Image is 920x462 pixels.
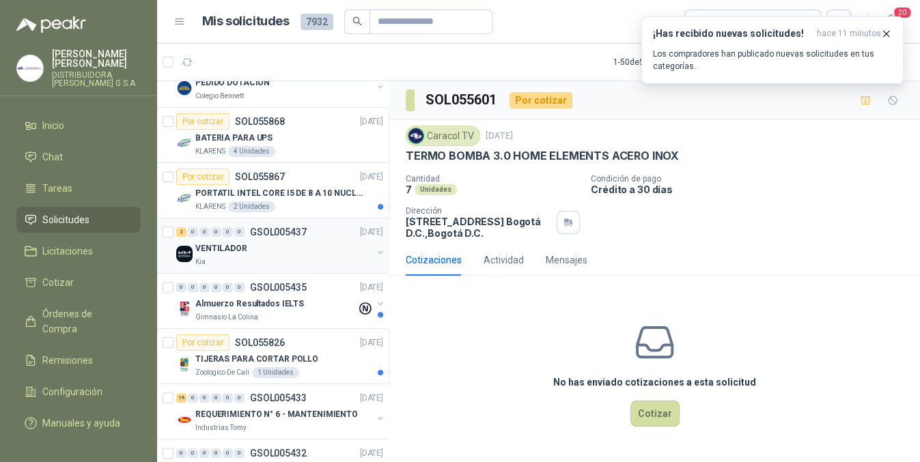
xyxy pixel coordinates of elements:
[176,412,193,428] img: Company Logo
[360,336,383,349] p: [DATE]
[176,190,193,207] img: Company Logo
[16,238,141,264] a: Licitaciones
[42,306,128,336] span: Órdenes de Compra
[234,227,245,237] div: 0
[188,448,198,458] div: 0
[415,184,457,195] div: Unidades
[157,108,389,163] a: Por cotizarSOL055868[DATE] Company LogoBATERIA PARA UPSKLARENS4 Unidades
[176,227,186,237] div: 2
[195,76,270,89] p: PEDIDO DOTACIÓN
[16,16,86,33] img: Logo peakr
[250,393,307,403] p: GSOL005433
[16,113,141,139] a: Inicio
[176,135,193,151] img: Company Logo
[360,171,383,184] p: [DATE]
[188,283,198,292] div: 0
[408,128,423,143] img: Company Logo
[195,132,273,145] p: BATERIA PARA UPS
[352,16,362,26] span: search
[211,393,221,403] div: 0
[188,393,198,403] div: 0
[176,279,386,323] a: 0 0 0 0 0 0 GSOL005435[DATE] Company LogoAlmuerzo Resultados IELTSGimnasio La Colina
[426,89,499,111] h3: SOL055601
[234,393,245,403] div: 0
[176,80,193,96] img: Company Logo
[591,184,915,195] p: Crédito a 30 días
[176,390,386,433] a: 16 0 0 0 0 0 GSOL005433[DATE] Company LogoREQUERIMIENTO N° 6 - MANTENIMIENTOIndustrias Tomy
[630,401,680,427] button: Cotizar
[228,201,275,212] div: 2 Unidades
[613,51,702,73] div: 1 - 50 de 5249
[16,207,141,233] a: Solicitudes
[223,393,233,403] div: 0
[42,149,63,164] span: Chat
[406,252,462,268] div: Cotizaciones
[211,227,221,237] div: 0
[16,410,141,436] a: Manuales y ayuda
[188,227,198,237] div: 0
[211,448,221,458] div: 0
[553,375,756,390] h3: No has enviado cotizaciones a esta solicitud
[199,448,210,458] div: 0
[42,416,120,431] span: Manuales y ayuda
[199,283,210,292] div: 0
[406,174,580,184] p: Cantidad
[693,14,722,29] div: Todas
[42,118,64,133] span: Inicio
[42,244,93,259] span: Licitaciones
[195,408,358,421] p: REQUERIMIENTO N° 6 - MANTENIMIENTO
[235,172,285,182] p: SOL055867
[360,392,383,405] p: [DATE]
[176,356,193,373] img: Company Logo
[195,257,206,268] p: Kia
[360,281,383,294] p: [DATE]
[176,448,186,458] div: 0
[176,393,186,403] div: 16
[17,55,43,81] img: Company Logo
[195,298,304,311] p: Almuerzo Resultados IELTS
[42,353,93,368] span: Remisiones
[301,14,333,30] span: 7932
[199,393,210,403] div: 0
[406,216,551,239] p: [STREET_ADDRESS] Bogotá D.C. , Bogotá D.C.
[546,252,587,268] div: Mensajes
[406,206,551,216] p: Dirección
[653,48,892,72] p: Los compradores han publicado nuevas solicitudes en tus categorías.
[157,163,389,218] a: Por cotizarSOL055867[DATE] Company LogoPORTATIL INTEL CORE I5 DE 8 A 10 NUCLEOSKLARENS2 Unidades
[406,126,480,146] div: Caracol TV
[16,301,141,342] a: Órdenes de Compra
[195,242,247,255] p: VENTILADOR
[211,283,221,292] div: 0
[252,367,299,378] div: 1 Unidades
[195,201,225,212] p: KLARENS
[234,448,245,458] div: 0
[42,384,102,399] span: Configuración
[817,28,881,40] span: hace 11 minutos
[406,149,679,163] p: TERMO BOMBA 3.0 HOME ELEMENTS ACERO INOX
[235,117,285,126] p: SOL055868
[484,252,524,268] div: Actividad
[157,329,389,384] a: Por cotizarSOL055826[DATE] Company LogoTIJERAS PARA CORTAR POLLOZoologico De Cali1 Unidades
[176,246,193,262] img: Company Logo
[250,448,307,458] p: GSOL005432
[202,12,290,31] h1: Mis solicitudes
[42,212,89,227] span: Solicitudes
[42,275,74,290] span: Cotizar
[195,367,249,378] p: Zoologico De Cali
[176,169,229,185] div: Por cotizar
[235,338,285,347] p: SOL055826
[360,226,383,239] p: [DATE]
[176,113,229,130] div: Por cotizar
[16,144,141,170] a: Chat
[195,146,225,157] p: KLARENS
[250,283,307,292] p: GSOL005435
[195,353,318,366] p: TIJERAS PARA CORTAR POLLO
[360,447,383,460] p: [DATE]
[641,16,904,84] button: ¡Has recibido nuevas solicitudes!hace 11 minutos Los compradores han publicado nuevas solicitudes...
[406,184,412,195] p: 7
[195,312,258,323] p: Gimnasio La Colina
[223,283,233,292] div: 0
[16,347,141,373] a: Remisiones
[653,28,811,40] h3: ¡Has recibido nuevas solicitudes!
[223,227,233,237] div: 0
